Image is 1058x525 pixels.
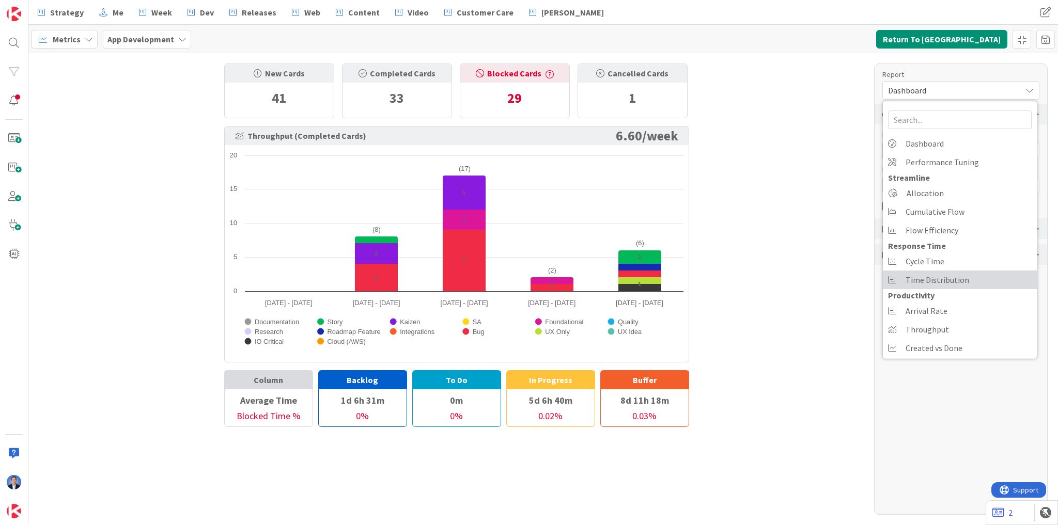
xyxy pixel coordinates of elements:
[888,83,1016,98] span: Dashboard
[107,34,174,44] b: App Development
[413,391,501,409] div: 0m
[242,6,276,19] span: Releases
[457,6,514,19] span: Customer Care
[462,216,465,222] text: 3
[883,339,1037,357] a: Created vs Done
[151,6,172,19] span: Week
[229,219,237,227] text: 10
[343,83,452,114] div: 33
[200,6,214,19] span: Dev
[113,6,123,19] span: Me
[286,3,326,22] a: Web
[472,328,484,336] text: Bug
[462,257,465,263] text: 9
[255,318,299,326] text: Documentation
[93,3,130,22] a: Me
[906,136,944,151] span: Dashboard
[601,371,689,389] div: Buffer
[548,266,556,274] text: (2)
[883,171,1037,184] div: Streamline
[343,64,452,83] div: Completed Cards
[375,274,378,280] text: 4
[906,303,947,319] span: Arrival Rate
[229,185,237,193] text: 15
[638,281,641,287] text: 1
[876,30,1007,49] button: Return To [GEOGRAPHIC_DATA]
[883,301,1037,320] a: Arrival Rate
[907,185,944,201] span: Allocation
[617,318,638,326] text: Quality
[472,318,481,326] text: SA
[460,83,569,114] div: 29
[400,318,420,326] text: Kaizen
[616,299,663,307] text: [DATE] - [DATE]
[133,3,178,22] a: Week
[883,271,1037,289] a: Time Distribution
[229,151,237,159] text: 20
[22,2,47,14] span: Support
[408,6,429,19] span: Video
[50,6,84,19] span: Strategy
[233,253,237,261] text: 5
[327,338,365,345] text: Cloud (AWS)
[413,371,501,389] div: To Do
[319,391,407,409] div: 1d 6h 31m
[545,328,570,336] text: UX Only
[906,253,944,269] span: Cycle Time
[462,189,465,196] text: 5
[992,506,1013,519] a: 2
[883,153,1037,171] a: Performance Tuning
[888,110,1032,129] input: Search...
[330,3,386,22] a: Content
[636,239,644,247] text: (6)
[906,222,958,238] span: Flow Efficiency
[507,409,595,426] div: 0.02 %
[327,318,343,326] text: Story
[883,252,1037,271] a: Cycle Time
[413,409,501,426] div: 0 %
[883,320,1037,339] a: Throughput
[883,221,1037,240] a: Flow Efficiency
[883,184,1037,202] a: Allocation
[375,250,378,257] text: 3
[304,6,320,19] span: Web
[235,132,366,140] span: Throughput (Completed Cards)
[255,338,284,345] text: IO Critical
[617,328,642,336] text: UX Idea
[319,409,407,426] div: 0 %
[578,83,687,114] div: 1
[906,322,949,337] span: Throughput
[550,281,553,287] text: 1
[233,287,237,295] text: 0
[541,6,604,19] span: [PERSON_NAME]
[327,328,380,336] text: Roadmap Feature
[438,3,520,22] a: Customer Care
[255,328,283,336] text: Research
[507,371,595,389] div: In Progress
[53,33,81,45] span: Metrics
[225,64,334,83] div: New Cards
[528,299,575,307] text: [DATE] - [DATE]
[352,299,400,307] text: [DATE] - [DATE]
[883,289,1037,301] div: Productivity
[578,64,687,83] div: Cancelled Cards
[883,240,1037,252] div: Response Time
[460,64,569,83] div: Blocked Cards
[264,299,312,307] text: [DATE] - [DATE]
[638,254,641,260] text: 2
[32,3,90,22] a: Strategy
[400,328,434,336] text: Integrations
[223,3,283,22] a: Releases
[906,272,969,288] span: Time Distribution
[906,154,979,170] span: Performance Tuning
[225,391,313,409] div: Average Time
[440,299,488,307] text: [DATE] - [DATE]
[319,371,407,389] div: Backlog
[601,391,689,409] div: 8d 11h 18m
[225,83,334,114] div: 41
[883,134,1037,153] a: Dashboard
[601,409,689,426] div: 0.03 %
[181,3,220,22] a: Dev
[7,7,21,21] img: Visit kanbanzone.com
[225,371,313,389] div: Column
